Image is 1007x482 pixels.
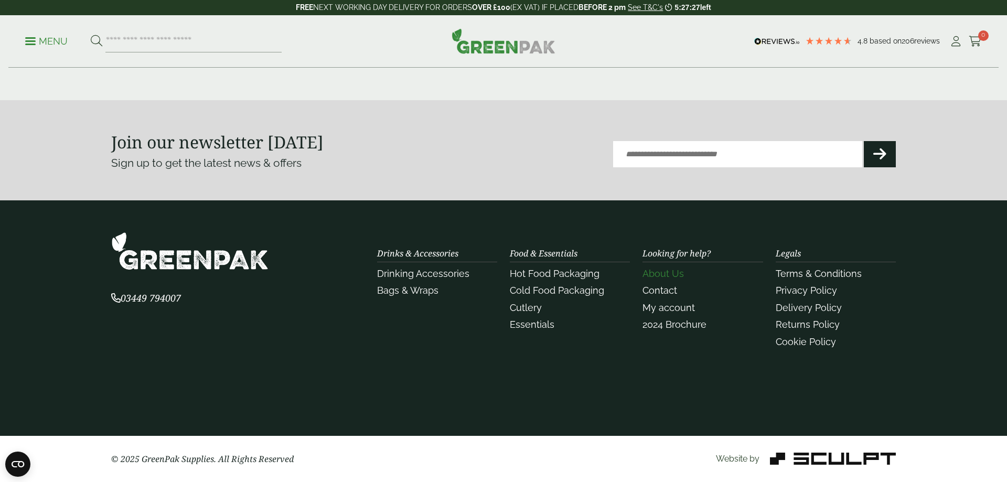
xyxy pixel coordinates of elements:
[978,30,989,41] span: 0
[25,35,68,48] p: Menu
[776,285,837,296] a: Privacy Policy
[111,131,324,153] strong: Join our newsletter [DATE]
[579,3,626,12] strong: BEFORE 2 pm
[510,268,599,279] a: Hot Food Packaging
[700,3,711,12] span: left
[5,452,30,477] button: Open CMP widget
[858,37,870,45] span: 4.8
[111,232,269,270] img: GreenPak Supplies
[628,3,663,12] a: See T&C's
[969,36,982,47] i: Cart
[472,3,510,12] strong: OVER £100
[770,453,896,465] img: Sculpt
[452,28,555,53] img: GreenPak Supplies
[776,268,862,279] a: Terms & Conditions
[296,3,313,12] strong: FREE
[25,35,68,46] a: Menu
[776,319,840,330] a: Returns Policy
[914,37,940,45] span: reviews
[642,302,695,313] a: My account
[111,453,365,465] p: © 2025 GreenPak Supplies. All Rights Reserved
[969,34,982,49] a: 0
[111,292,181,304] span: 03449 794007
[776,302,842,313] a: Delivery Policy
[510,319,554,330] a: Essentials
[377,285,438,296] a: Bags & Wraps
[111,155,464,172] p: Sign up to get the latest news & offers
[510,302,542,313] a: Cutlery
[949,36,962,47] i: My Account
[642,285,677,296] a: Contact
[377,268,469,279] a: Drinking Accessories
[902,37,914,45] span: 206
[642,319,706,330] a: 2024 Brochure
[642,268,684,279] a: About Us
[716,454,759,464] span: Website by
[674,3,700,12] span: 5:27:27
[776,336,836,347] a: Cookie Policy
[510,285,604,296] a: Cold Food Packaging
[111,294,181,304] a: 03449 794007
[754,38,800,45] img: REVIEWS.io
[805,36,852,46] div: 4.79 Stars
[870,37,902,45] span: Based on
